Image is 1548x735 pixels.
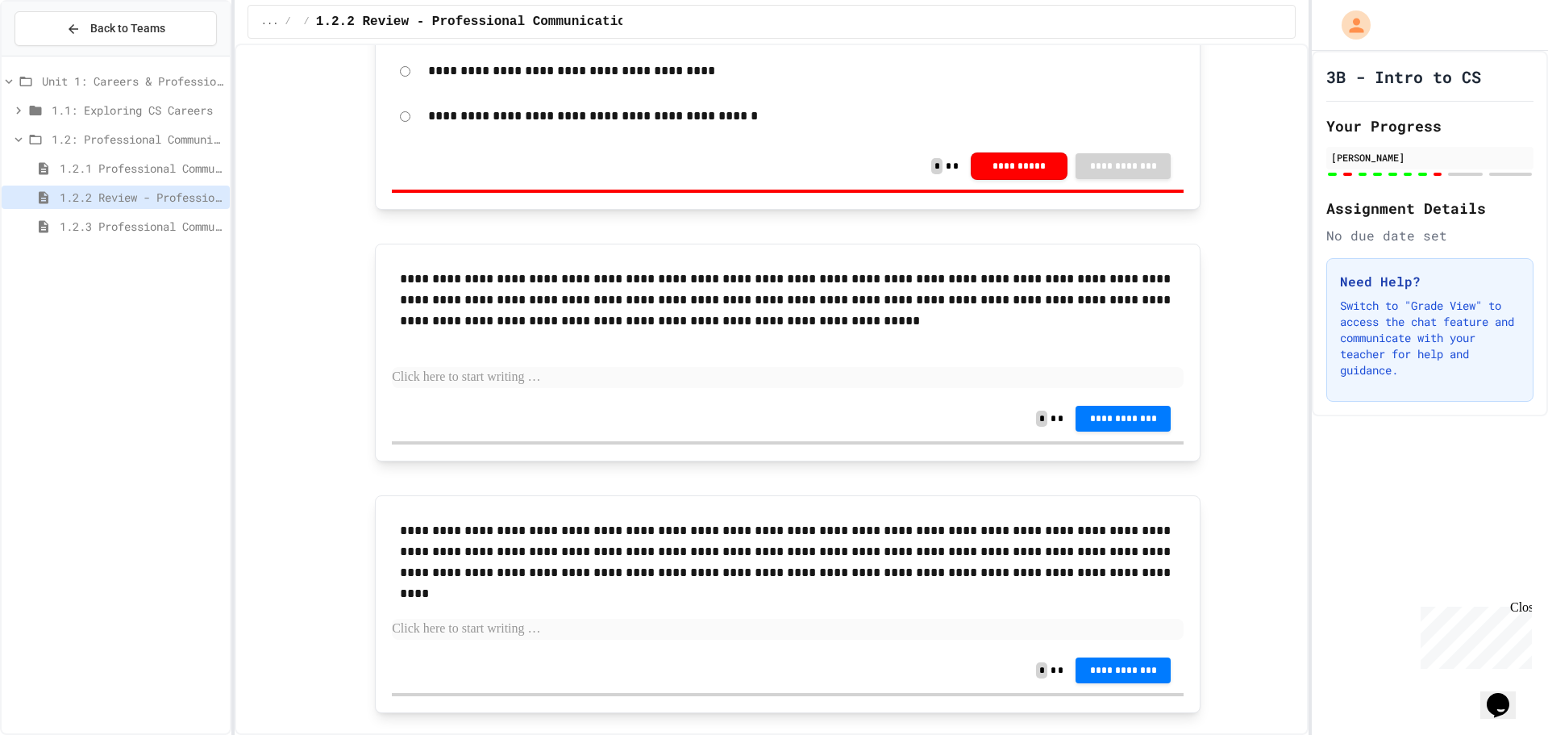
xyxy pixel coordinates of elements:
[1414,600,1532,669] iframe: chat widget
[60,160,223,177] span: 1.2.1 Professional Communication
[1326,65,1481,88] h1: 3B - Intro to CS
[304,15,310,28] span: /
[261,15,279,28] span: ...
[52,102,223,119] span: 1.1: Exploring CS Careers
[1326,226,1533,245] div: No due date set
[1326,197,1533,219] h2: Assignment Details
[90,20,165,37] span: Back to Teams
[52,131,223,148] span: 1.2: Professional Communication
[1340,272,1520,291] h3: Need Help?
[6,6,111,102] div: Chat with us now!Close
[1331,150,1529,165] div: [PERSON_NAME]
[1480,670,1532,719] iframe: chat widget
[316,12,634,31] span: 1.2.2 Review - Professional Communication
[1340,298,1520,378] p: Switch to "Grade View" to access the chat feature and communicate with your teacher for help and ...
[15,11,217,46] button: Back to Teams
[285,15,290,28] span: /
[1325,6,1375,44] div: My Account
[60,189,223,206] span: 1.2.2 Review - Professional Communication
[42,73,223,90] span: Unit 1: Careers & Professionalism
[1326,115,1533,137] h2: Your Progress
[60,218,223,235] span: 1.2.3 Professional Communication Challenge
